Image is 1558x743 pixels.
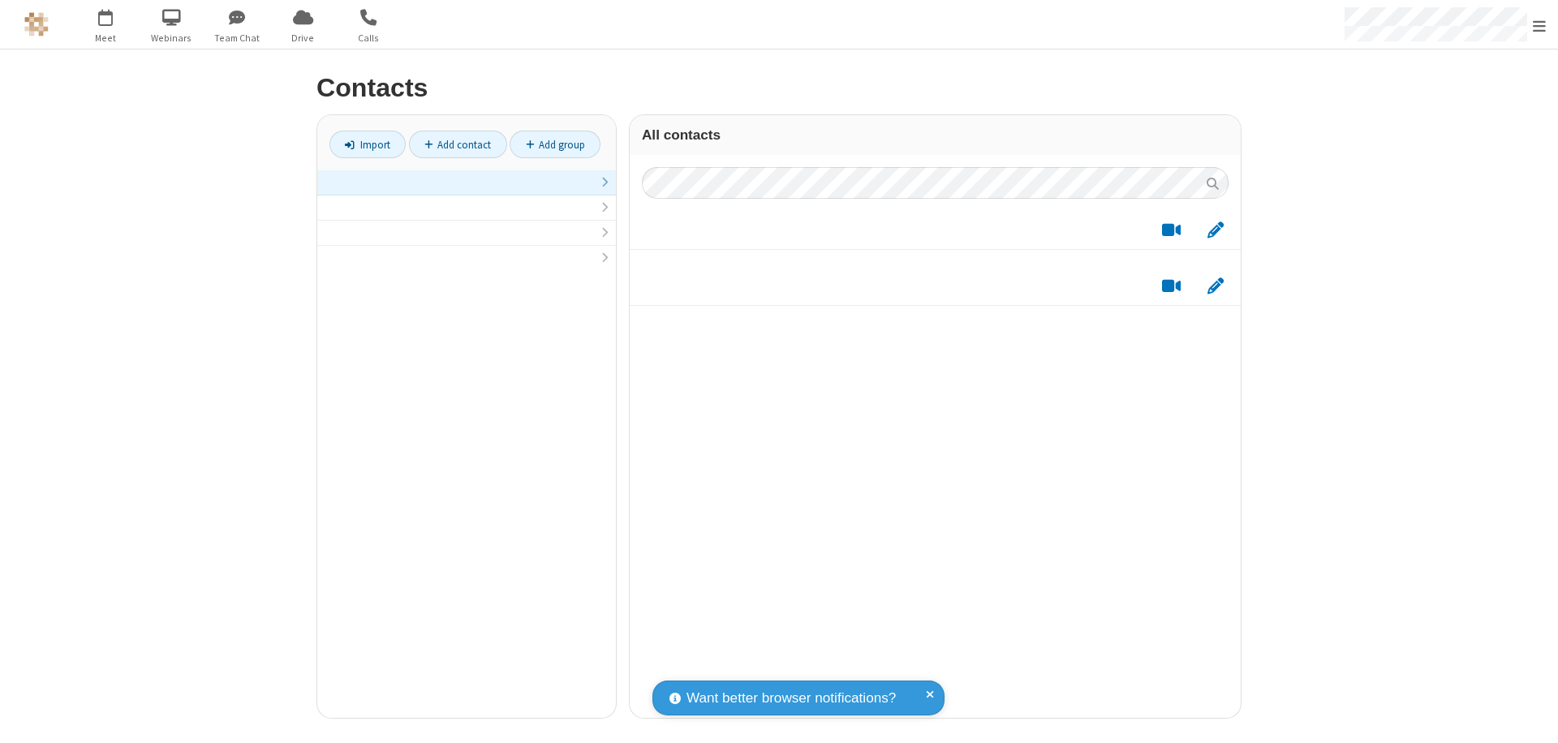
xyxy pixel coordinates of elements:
[1156,276,1187,296] button: Start a video meeting
[1199,276,1231,296] button: Edit
[24,12,49,37] img: QA Selenium DO NOT DELETE OR CHANGE
[1156,220,1187,240] button: Start a video meeting
[630,211,1241,718] div: grid
[1199,220,1231,240] button: Edit
[75,31,136,45] span: Meet
[141,31,202,45] span: Webinars
[409,131,507,158] a: Add contact
[316,74,1242,102] h2: Contacts
[273,31,334,45] span: Drive
[686,688,896,709] span: Want better browser notifications?
[329,131,406,158] a: Import
[338,31,399,45] span: Calls
[642,127,1229,143] h3: All contacts
[1517,701,1546,732] iframe: Chat
[510,131,600,158] a: Add group
[207,31,268,45] span: Team Chat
